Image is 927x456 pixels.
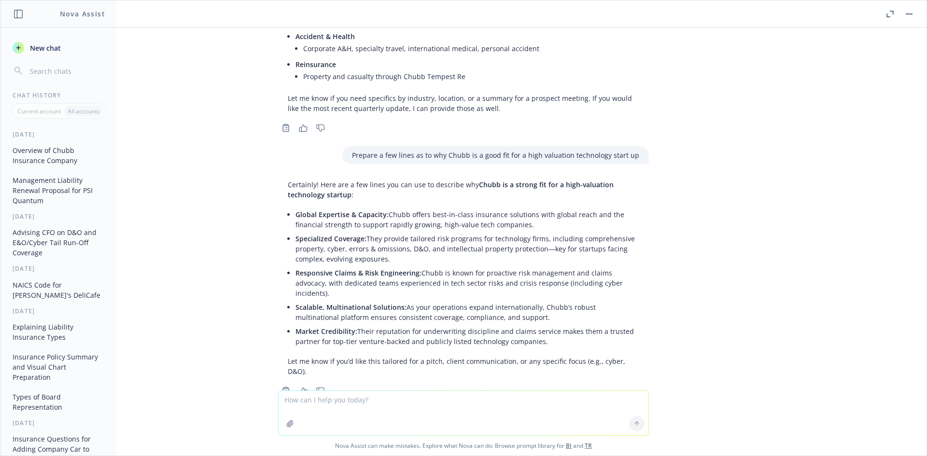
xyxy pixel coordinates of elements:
[60,9,105,19] h1: Nova Assist
[295,32,355,41] span: Accident & Health
[295,232,639,266] li: They provide tailored risk programs for technology firms, including comprehensive property, cyber...
[585,442,592,450] a: TR
[9,349,109,385] button: Insurance Policy Summary and Visual Chart Preparation
[281,387,290,395] svg: Copy to clipboard
[295,327,357,336] span: Market Credibility:
[295,207,639,232] li: Chubb offers best-in-class insurance solutions with global reach and the financial strength to su...
[9,277,109,303] button: NAICS Code for [PERSON_NAME]'s DeliCafe
[9,39,109,56] button: New chat
[9,142,109,168] button: Overview of Chubb Insurance Company
[28,43,61,53] span: New chat
[295,268,421,277] span: Responsive Claims & Risk Engineering:
[313,121,328,135] button: Thumbs down
[295,234,366,243] span: Specialized Coverage:
[281,124,290,132] svg: Copy to clipboard
[303,41,639,55] li: Corporate A&H, specialty travel, international medical, personal accident
[288,93,639,113] p: Let me know if you need specifics by industry, location, or a summary for a prospect meeting. If ...
[68,107,100,115] p: All accounts
[1,307,116,315] div: [DATE]
[9,172,109,208] button: Management Liability Renewal Proposal for PSI Quantum
[288,356,639,376] p: Let me know if you’d like this tailored for a pitch, client communication, or any specific focus ...
[295,266,639,300] li: Chubb is known for proactive risk management and claims advocacy, with dedicated teams experience...
[9,389,109,415] button: Types of Board Representation
[1,264,116,273] div: [DATE]
[313,384,328,398] button: Thumbs down
[9,319,109,345] button: Explaining Liability Insurance Types
[1,91,116,99] div: Chat History
[295,324,639,348] li: Their reputation for underwriting discipline and claims service makes them a trusted partner for ...
[295,210,389,219] span: Global Expertise & Capacity:
[9,224,109,261] button: Advising CFO on D&O and E&O/Cyber Tail Run-Off Coverage
[303,69,639,83] li: Property and casualty through Chubb Tempest Re
[295,303,407,312] span: Scalable, Multinational Solutions:
[295,300,639,324] li: As your operations expand internationally, Chubb’s robust multinational platform ensures consiste...
[566,442,572,450] a: BI
[295,60,336,69] span: Reinsurance
[352,150,639,160] p: Prepare a few lines as to why Chubb is a good fit for a high valuation technology start up
[28,64,105,78] input: Search chats
[4,436,923,456] span: Nova Assist can make mistakes. Explore what Nova can do: Browse prompt library for and
[17,107,61,115] p: Current account
[1,130,116,138] div: [DATE]
[1,419,116,427] div: [DATE]
[1,212,116,221] div: [DATE]
[288,180,639,200] p: Certainly! Here are a few lines you can use to describe why :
